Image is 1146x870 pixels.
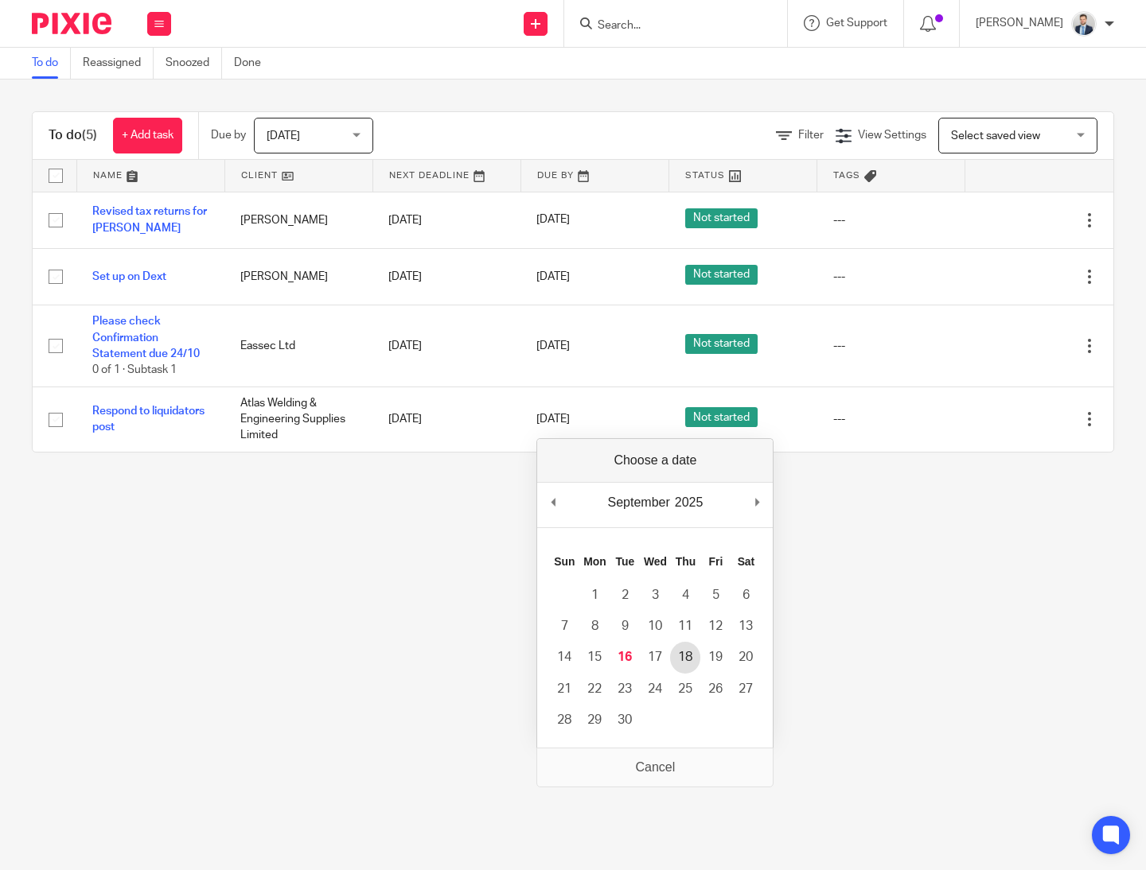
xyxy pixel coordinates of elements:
[224,386,372,451] td: Atlas Welding & Engineering Supplies Limited
[640,611,670,642] button: 10
[113,118,182,153] a: + Add task
[554,555,575,568] abbr: Sunday
[833,411,949,427] div: ---
[536,215,570,226] span: [DATE]
[267,130,300,142] span: [DATE]
[536,414,570,425] span: [DATE]
[536,340,570,351] span: [DATE]
[640,580,670,611] button: 3
[92,316,200,359] a: Please check Confirmation Statement due 24/10
[951,130,1040,142] span: Select saved view
[833,212,949,228] div: ---
[549,705,579,736] button: 28
[685,407,758,427] span: Not started
[685,208,758,228] span: Not started
[833,338,949,354] div: ---
[670,642,700,673] button: 18
[579,642,610,673] button: 15
[83,48,154,79] a: Reassigned
[549,611,579,642] button: 7
[549,642,579,673] button: 14
[731,611,761,642] button: 13
[536,271,570,282] span: [DATE]
[92,365,177,376] span: 0 of 1 · Subtask 1
[32,48,71,79] a: To do
[738,555,755,568] abbr: Saturday
[579,674,610,705] button: 22
[224,305,372,387] td: Eassec Ltd
[372,192,520,248] td: [DATE]
[685,334,758,354] span: Not started
[700,611,731,642] button: 12
[596,19,739,33] input: Search
[49,127,97,144] h1: To do
[700,642,731,673] button: 19
[32,13,111,34] img: Pixie
[700,674,731,705] button: 26
[833,171,860,180] span: Tags
[700,580,731,611] button: 5
[833,269,949,285] div: ---
[731,580,761,611] button: 6
[545,491,561,515] button: Previous Month
[731,642,761,673] button: 20
[1071,11,1097,37] img: LinkedIn%20Profile.jpeg
[234,48,273,79] a: Done
[372,305,520,387] td: [DATE]
[640,674,670,705] button: 24
[211,127,246,143] p: Due by
[549,674,579,705] button: 21
[372,386,520,451] td: [DATE]
[583,555,606,568] abbr: Monday
[82,129,97,142] span: (5)
[92,406,205,433] a: Respond to liquidators post
[372,248,520,305] td: [DATE]
[749,491,765,515] button: Next Month
[798,130,824,141] span: Filter
[709,555,723,568] abbr: Friday
[610,642,640,673] button: 16
[640,642,670,673] button: 17
[670,611,700,642] button: 11
[685,265,758,285] span: Not started
[92,271,166,282] a: Set up on Dext
[166,48,222,79] a: Snoozed
[670,674,700,705] button: 25
[579,705,610,736] button: 29
[676,555,696,568] abbr: Thursday
[610,705,640,736] button: 30
[224,192,372,248] td: [PERSON_NAME]
[644,555,667,568] abbr: Wednesday
[731,674,761,705] button: 27
[616,555,635,568] abbr: Tuesday
[610,580,640,611] button: 2
[858,130,926,141] span: View Settings
[579,580,610,611] button: 1
[976,15,1063,31] p: [PERSON_NAME]
[610,611,640,642] button: 9
[672,491,706,515] div: 2025
[610,674,640,705] button: 23
[826,17,887,29] span: Get Support
[224,248,372,305] td: [PERSON_NAME]
[670,580,700,611] button: 4
[579,611,610,642] button: 8
[605,491,672,515] div: September
[92,206,207,233] a: Revised tax returns for [PERSON_NAME]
